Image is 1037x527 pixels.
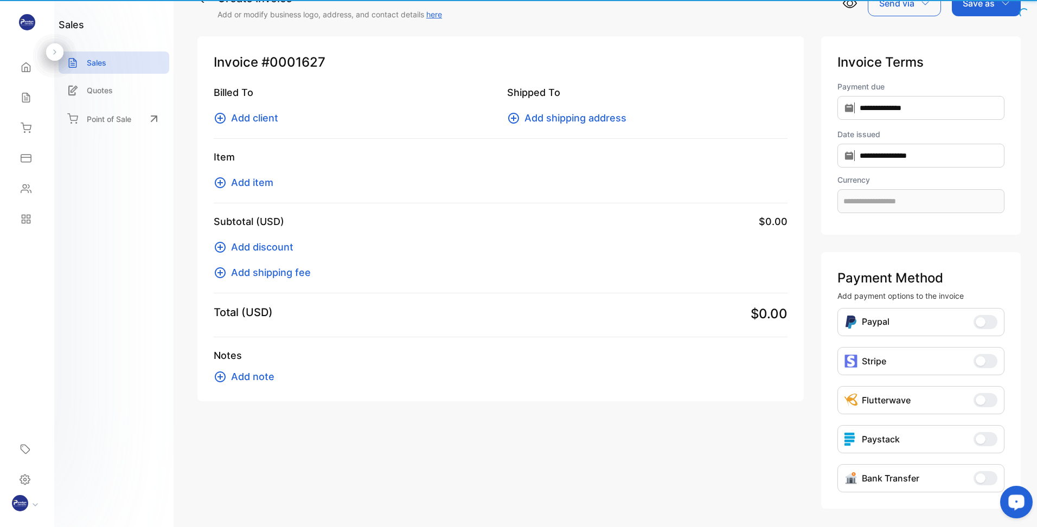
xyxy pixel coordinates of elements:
h1: sales [59,17,84,32]
span: Add shipping fee [231,265,311,280]
p: Bank Transfer [862,472,919,485]
p: Shipped To [507,85,788,100]
img: Icon [844,394,857,407]
p: Sales [87,57,106,68]
span: $0.00 [751,304,788,324]
img: logo [19,14,35,30]
p: Payment Method [837,268,1004,288]
p: Total (USD) [214,304,273,320]
button: Add shipping address [507,111,633,125]
span: $0.00 [759,214,788,229]
button: Add item [214,175,280,190]
span: Add shipping address [524,111,626,125]
button: Add client [214,111,285,125]
p: Item [214,150,788,164]
p: Point of Sale [87,113,131,125]
label: Payment due [837,81,1004,92]
p: Invoice Terms [837,53,1004,72]
p: Stripe [862,355,886,368]
p: Paypal [862,315,889,329]
p: Notes [214,348,788,363]
img: icon [844,355,857,368]
label: Date issued [837,128,1004,140]
p: Paystack [862,433,900,446]
p: Subtotal (USD) [214,214,284,229]
span: Add discount [231,240,293,254]
iframe: LiveChat chat widget [991,481,1037,527]
p: Invoice [214,53,788,72]
span: Add client [231,111,278,125]
img: Icon [844,315,857,329]
img: Icon [844,472,857,485]
button: Add discount [214,240,300,254]
img: icon [844,433,857,446]
span: #0001627 [261,53,325,72]
span: Add note [231,369,274,384]
button: Add shipping fee [214,265,317,280]
p: Quotes [87,85,113,96]
p: Billed To [214,85,494,100]
p: Add or modify business logo, address, and contact details [217,9,442,20]
a: Quotes [59,79,169,101]
p: Add payment options to the invoice [837,290,1004,301]
img: profile [12,495,28,511]
a: Sales [59,52,169,74]
button: Add note [214,369,281,384]
p: Flutterwave [862,394,911,407]
a: Point of Sale [59,107,169,131]
label: Currency [837,174,1004,185]
a: here [426,10,442,19]
span: Add item [231,175,273,190]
